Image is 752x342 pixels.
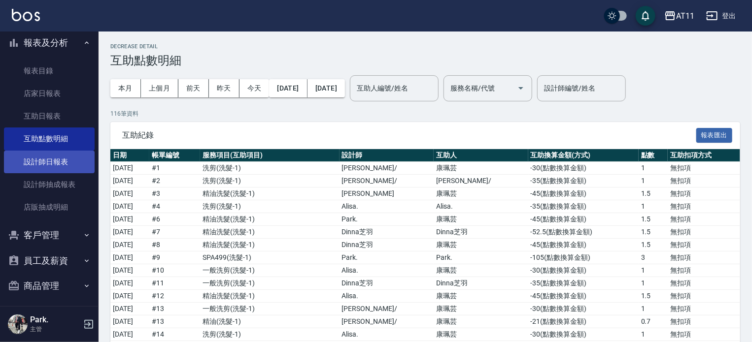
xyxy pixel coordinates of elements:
button: Open [513,80,529,96]
td: 無扣項 [668,200,740,213]
td: 精油洗髮 ( 洗髮-1 ) [200,226,339,239]
td: 1 [639,277,668,290]
td: 精油洗髮 ( 洗髮-1 ) [200,187,339,200]
td: [DATE] [110,328,149,341]
td: 1.5 [639,239,668,251]
td: 無扣項 [668,303,740,315]
th: 點數 [639,149,668,162]
a: 設計師抽成報表 [4,173,95,196]
span: 互助紀錄 [122,130,696,140]
td: # 2 [149,175,200,187]
td: 康珮芸 [434,187,528,200]
td: [PERSON_NAME]/ [340,315,434,328]
td: 康珮芸 [434,213,528,226]
a: 報表目錄 [4,60,95,82]
button: save [636,6,655,26]
td: 1 [639,175,668,187]
td: 無扣項 [668,213,740,226]
td: [DATE] [110,200,149,213]
th: 日期 [110,149,149,162]
th: 設計師 [340,149,434,162]
td: Dinna芝羽 [340,226,434,239]
th: 帳單編號 [149,149,200,162]
td: 精油洗髮 ( 洗髮-1 ) [200,239,339,251]
td: 精油洗髮 ( 洗髮-1 ) [200,290,339,303]
td: [DATE] [110,239,149,251]
td: -35 ( 點數換算金額 ) [528,175,639,187]
td: # 1 [149,162,200,175]
td: -35 ( 點數換算金額 ) [528,200,639,213]
td: Alisa. [340,264,434,277]
h3: 互助點數明細 [110,54,740,67]
a: 店販抽成明細 [4,196,95,218]
button: 員工及薪資 [4,248,95,274]
button: 報表及分析 [4,30,95,56]
td: 1 [639,328,668,341]
td: -45 ( 點數換算金額 ) [528,290,639,303]
td: 3 [639,251,668,264]
td: 無扣項 [668,315,740,328]
button: 報表匯出 [696,128,733,143]
td: 洗剪 ( 洗髮-1 ) [200,162,339,175]
div: AT11 [676,10,694,22]
button: 資料設定 [4,299,95,324]
td: [DATE] [110,264,149,277]
button: 登出 [702,7,740,25]
td: # 12 [149,290,200,303]
td: # 14 [149,328,200,341]
td: # 7 [149,226,200,239]
td: 無扣項 [668,328,740,341]
a: 互助點數明細 [4,127,95,150]
td: 無扣項 [668,251,740,264]
td: [DATE] [110,213,149,226]
button: [DATE] [269,79,307,97]
td: 無扣項 [668,187,740,200]
td: [DATE] [110,303,149,315]
td: # 13 [149,303,200,315]
td: Dinna芝羽 [340,277,434,290]
td: Dinna芝羽 [434,226,528,239]
td: 1 [639,303,668,315]
td: [PERSON_NAME]/ [340,175,434,187]
td: Alisa. [340,328,434,341]
td: # 10 [149,264,200,277]
button: [DATE] [308,79,345,97]
td: 一般洗剪 ( 洗髮-1 ) [200,264,339,277]
td: [PERSON_NAME]/ [434,175,528,187]
td: [DATE] [110,187,149,200]
td: # 4 [149,200,200,213]
h2: Decrease Detail [110,43,740,50]
td: -30 ( 點數換算金額 ) [528,303,639,315]
th: 服務項目(互助項目) [200,149,339,162]
td: Park. [434,251,528,264]
td: Alisa. [434,200,528,213]
button: 前天 [178,79,209,97]
td: 無扣項 [668,239,740,251]
p: 主管 [30,325,80,334]
td: 1 [639,264,668,277]
td: -30 ( 點數換算金額 ) [528,328,639,341]
td: [DATE] [110,226,149,239]
button: 商品管理 [4,273,95,299]
td: # 13 [149,315,200,328]
td: 洗剪 ( 洗髮-1 ) [200,328,339,341]
td: 1 [639,162,668,175]
th: 互助扣項方式 [668,149,740,162]
h5: Park. [30,315,80,325]
a: 互助日報表 [4,105,95,127]
td: 無扣項 [668,290,740,303]
td: -45 ( 點數換算金額 ) [528,239,639,251]
td: 1.5 [639,226,668,239]
td: [DATE] [110,162,149,175]
td: -35 ( 點數換算金額 ) [528,277,639,290]
td: 無扣項 [668,175,740,187]
td: 無扣項 [668,277,740,290]
td: -30 ( 點數換算金額 ) [528,264,639,277]
td: 一般洗剪 ( 洗髮-1 ) [200,277,339,290]
td: -30 ( 點數換算金額 ) [528,162,639,175]
td: [DATE] [110,315,149,328]
a: 店家日報表 [4,82,95,105]
td: # 9 [149,251,200,264]
td: 精油 ( 洗髮-1 ) [200,315,339,328]
td: 精油洗髮 ( 洗髮-1 ) [200,213,339,226]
